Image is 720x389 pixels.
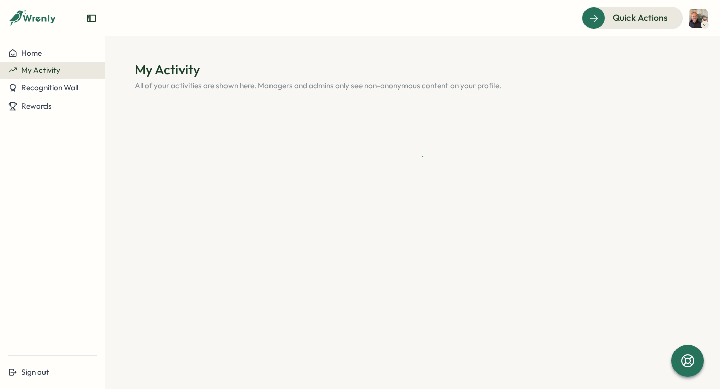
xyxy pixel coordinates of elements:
span: Home [21,48,42,58]
span: Recognition Wall [21,83,78,92]
span: Sign out [21,367,49,377]
span: Quick Actions [613,11,668,24]
span: My Activity [21,65,60,75]
p: All of your activities are shown here. Managers and admins only see non-anonymous content on your... [134,80,691,91]
h1: My Activity [134,61,691,78]
button: Expand sidebar [86,13,97,23]
span: Rewards [21,101,52,111]
img: Mark Buckner [689,9,708,28]
button: Quick Actions [582,7,683,29]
